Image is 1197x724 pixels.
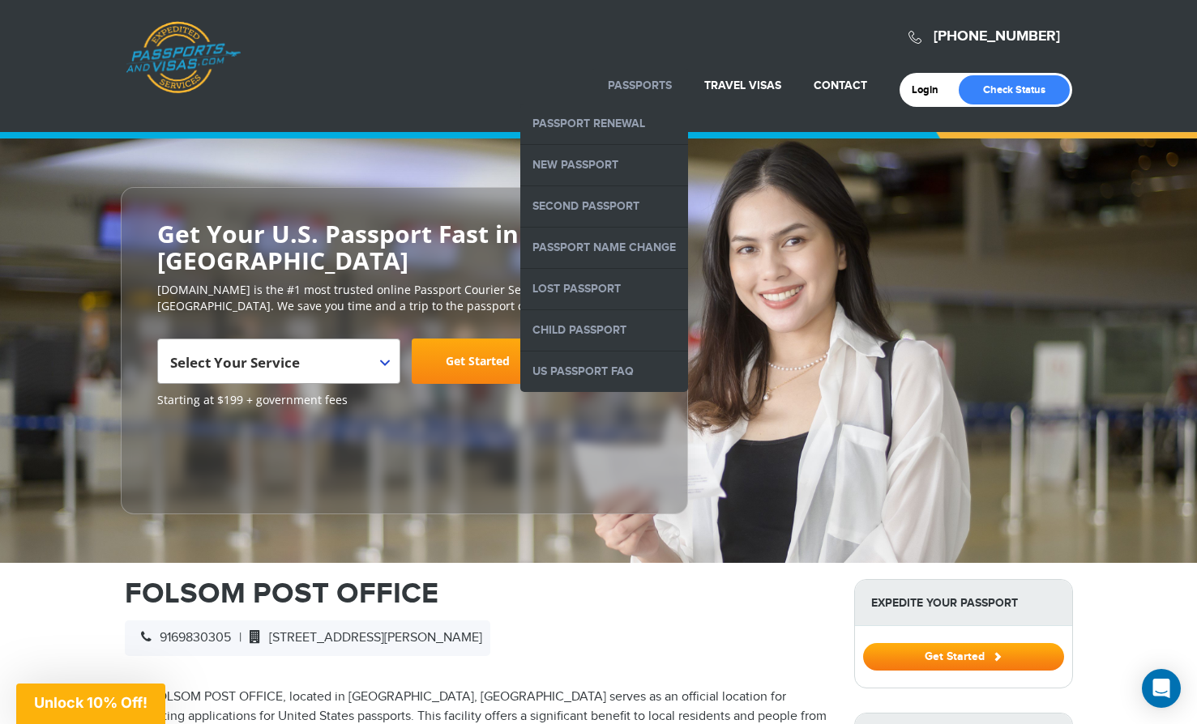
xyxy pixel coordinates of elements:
[520,310,688,351] a: Child Passport
[520,186,688,227] a: Second Passport
[704,79,781,92] a: Travel Visas
[157,220,652,274] h2: Get Your U.S. Passport Fast in [GEOGRAPHIC_DATA]
[242,630,482,645] span: [STREET_ADDRESS][PERSON_NAME]
[16,684,165,724] div: Unlock 10% Off!
[133,630,231,645] span: 9169830305
[520,269,688,309] a: Lost Passport
[125,579,830,608] h1: FOLSOM POST OFFICE
[959,75,1070,104] a: Check Status
[157,282,652,314] p: [DOMAIN_NAME] is the #1 most trusted online Passport Courier Service in [GEOGRAPHIC_DATA]. We sav...
[1142,669,1181,708] div: Open Intercom Messenger
[814,79,867,92] a: Contact
[157,339,400,384] span: Select Your Service
[912,83,950,96] a: Login
[863,649,1064,662] a: Get Started
[608,79,672,92] a: Passports
[520,104,688,144] a: Passport Renewal
[520,145,688,185] a: New Passport
[126,21,241,94] a: Passports & [DOMAIN_NAME]
[412,339,545,384] a: Get Started
[934,28,1060,45] a: [PHONE_NUMBER]
[34,694,147,711] span: Unlock 10% Off!
[863,643,1064,671] button: Get Started
[520,351,688,392] a: US Passport FAQ
[170,345,383,390] span: Select Your Service
[170,353,300,372] span: Select Your Service
[157,392,652,408] span: Starting at $199 + government fees
[855,580,1072,626] strong: Expedite Your Passport
[520,228,688,268] a: Passport Name Change
[157,416,279,497] iframe: Customer reviews powered by Trustpilot
[125,620,490,656] div: |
